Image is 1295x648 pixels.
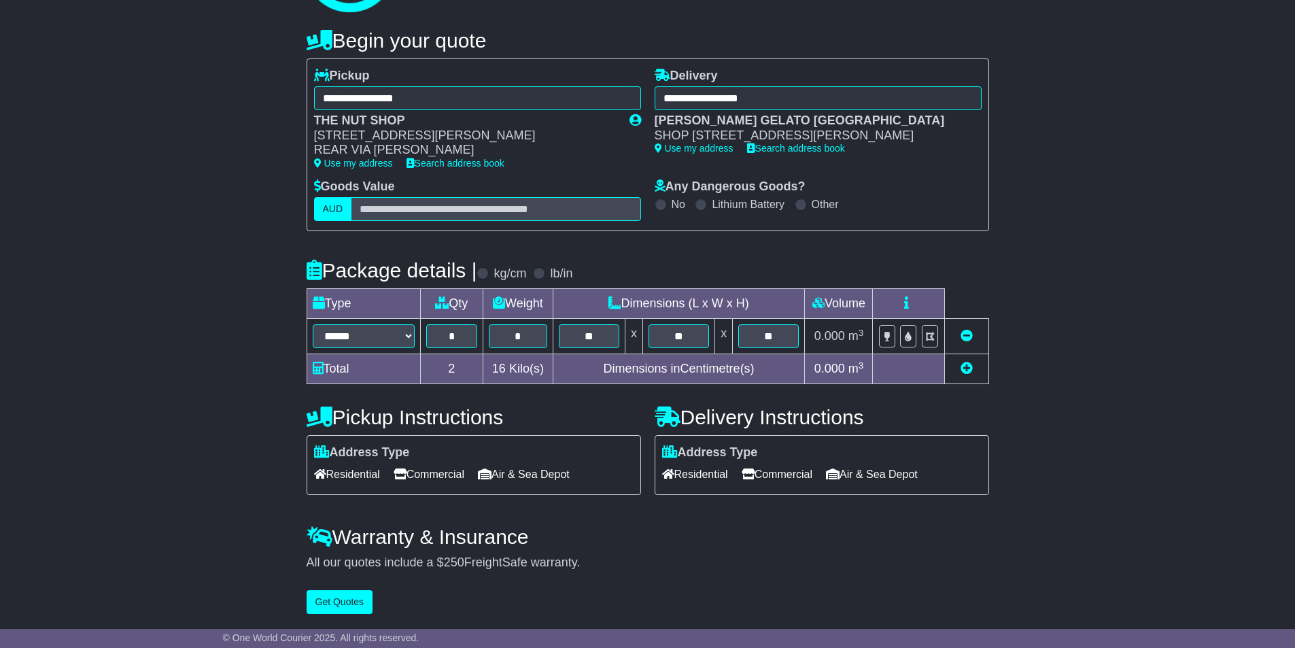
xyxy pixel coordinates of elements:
label: Any Dangerous Goods? [655,180,806,194]
label: lb/in [550,267,572,282]
h4: Begin your quote [307,29,989,52]
td: Volume [805,289,873,319]
a: Search address book [747,143,845,154]
span: © One World Courier 2025. All rights reserved. [223,632,419,643]
a: Use my address [655,143,733,154]
a: Add new item [961,362,973,375]
a: Remove this item [961,329,973,343]
span: Commercial [394,464,464,485]
div: SHOP [STREET_ADDRESS][PERSON_NAME] [655,129,968,143]
span: 16 [492,362,506,375]
td: x [715,319,733,354]
label: Delivery [655,69,718,84]
span: Air & Sea Depot [826,464,918,485]
label: Address Type [314,445,410,460]
label: Goods Value [314,180,395,194]
div: THE NUT SHOP [314,114,616,129]
td: 2 [420,354,483,384]
td: Dimensions (L x W x H) [553,289,805,319]
span: Residential [314,464,380,485]
sup: 3 [859,328,864,338]
label: Other [812,198,839,211]
div: [PERSON_NAME] GELATO [GEOGRAPHIC_DATA] [655,114,968,129]
label: Address Type [662,445,758,460]
td: Kilo(s) [483,354,553,384]
div: All our quotes include a $ FreightSafe warranty. [307,556,989,570]
td: x [625,319,642,354]
div: REAR VIA [PERSON_NAME] [314,143,616,158]
div: [STREET_ADDRESS][PERSON_NAME] [314,129,616,143]
a: Search address book [407,158,504,169]
h4: Package details | [307,259,477,282]
td: Total [307,354,420,384]
label: Pickup [314,69,370,84]
span: 250 [444,556,464,569]
span: 0.000 [814,329,845,343]
h4: Warranty & Insurance [307,526,989,548]
label: No [672,198,685,211]
span: Residential [662,464,728,485]
h4: Pickup Instructions [307,406,641,428]
label: kg/cm [494,267,526,282]
td: Dimensions in Centimetre(s) [553,354,805,384]
a: Use my address [314,158,393,169]
span: m [848,362,864,375]
span: 0.000 [814,362,845,375]
button: Get Quotes [307,590,373,614]
td: Weight [483,289,553,319]
h4: Delivery Instructions [655,406,989,428]
span: m [848,329,864,343]
td: Qty [420,289,483,319]
label: AUD [314,197,352,221]
td: Type [307,289,420,319]
label: Lithium Battery [712,198,784,211]
span: Commercial [742,464,812,485]
sup: 3 [859,360,864,371]
span: Air & Sea Depot [478,464,570,485]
